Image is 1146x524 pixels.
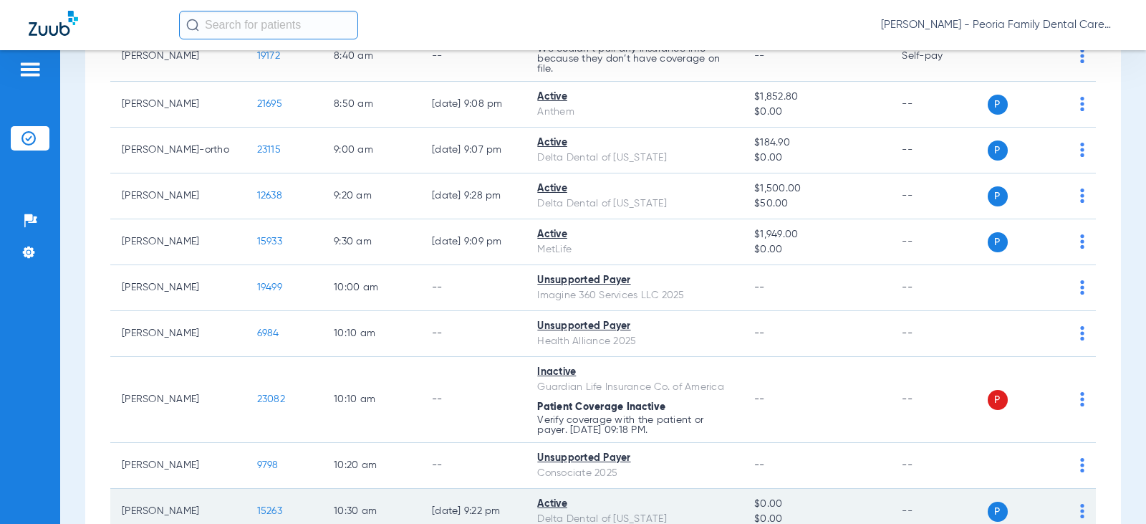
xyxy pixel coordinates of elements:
div: Delta Dental of [US_STATE] [537,151,731,166]
p: Verify coverage with the patient or payer. [DATE] 09:18 PM. [537,415,731,435]
td: [PERSON_NAME]-ortho [110,128,246,173]
div: Active [537,181,731,196]
span: -- [754,51,765,61]
td: -- [890,311,987,357]
td: -- [890,357,987,443]
td: [DATE] 9:08 PM [420,82,526,128]
span: $184.90 [754,135,879,151]
td: [PERSON_NAME] [110,219,246,265]
td: -- [890,82,987,128]
span: $0.00 [754,151,879,166]
span: 15933 [257,237,282,247]
img: group-dot-blue.svg [1080,189,1084,203]
img: group-dot-blue.svg [1080,392,1084,406]
div: Active [537,497,731,512]
span: 9798 [257,460,279,470]
span: -- [754,328,765,338]
div: Consociate 2025 [537,466,731,481]
td: -- [890,219,987,265]
p: We couldn’t pull any insurance info because they don’t have coverage on file. [537,44,731,74]
td: [PERSON_NAME] [110,443,246,489]
span: Patient Coverage Inactive [537,402,665,412]
img: group-dot-blue.svg [1080,97,1084,111]
td: -- [890,128,987,173]
span: $1,949.00 [754,227,879,242]
td: Self-pay [890,31,987,82]
td: -- [420,31,526,82]
span: -- [754,282,765,292]
div: Delta Dental of [US_STATE] [537,196,731,211]
div: Health Alliance 2025 [537,334,731,349]
span: 23082 [257,394,285,404]
span: P [988,232,1008,252]
img: group-dot-blue.svg [1080,458,1084,472]
div: Active [537,227,731,242]
div: Active [537,90,731,105]
span: 12638 [257,191,282,201]
div: Inactive [537,365,731,380]
td: -- [890,265,987,311]
td: 10:20 AM [322,443,420,489]
span: $1,852.80 [754,90,879,105]
td: [DATE] 9:07 PM [420,128,526,173]
span: 6984 [257,328,279,338]
div: Anthem [537,105,731,120]
span: 19172 [257,51,280,61]
div: Active [537,135,731,151]
span: [PERSON_NAME] - Peoria Family Dental Care [881,18,1117,32]
td: [PERSON_NAME] [110,82,246,128]
td: [DATE] 9:28 PM [420,173,526,219]
td: 8:50 AM [322,82,420,128]
span: -- [754,460,765,470]
span: P [988,390,1008,410]
img: hamburger-icon [19,61,42,78]
img: Search Icon [186,19,199,32]
td: -- [420,265,526,311]
span: 19499 [257,282,282,292]
td: [DATE] 9:09 PM [420,219,526,265]
div: Guardian Life Insurance Co. of America [537,380,731,395]
div: Unsupported Payer [537,319,731,334]
img: group-dot-blue.svg [1080,504,1084,518]
span: 23115 [257,145,281,155]
img: group-dot-blue.svg [1080,280,1084,295]
td: -- [890,173,987,219]
img: group-dot-blue.svg [1080,143,1084,157]
td: 10:10 AM [322,357,420,443]
span: P [988,140,1008,161]
span: $0.00 [754,105,879,120]
input: Search for patients [179,11,358,39]
td: -- [420,357,526,443]
td: [PERSON_NAME] [110,311,246,357]
td: [PERSON_NAME] [110,173,246,219]
td: [PERSON_NAME] [110,357,246,443]
span: -- [754,394,765,404]
div: Unsupported Payer [537,451,731,466]
img: group-dot-blue.svg [1080,234,1084,249]
td: 9:30 AM [322,219,420,265]
span: P [988,502,1008,522]
td: 10:00 AM [322,265,420,311]
td: 8:40 AM [322,31,420,82]
span: 21695 [257,99,282,109]
td: [PERSON_NAME] [110,265,246,311]
span: $0.00 [754,497,879,512]
span: 15263 [257,506,282,516]
span: $50.00 [754,196,879,211]
td: 10:10 AM [322,311,420,357]
img: Zuub Logo [29,11,78,36]
td: -- [890,443,987,489]
td: [PERSON_NAME] [110,31,246,82]
td: 9:20 AM [322,173,420,219]
td: 9:00 AM [322,128,420,173]
img: group-dot-blue.svg [1080,326,1084,340]
td: -- [420,311,526,357]
img: group-dot-blue.svg [1080,49,1084,63]
span: P [988,186,1008,206]
td: -- [420,443,526,489]
span: P [988,95,1008,115]
div: Unsupported Payer [537,273,731,288]
div: MetLife [537,242,731,257]
span: $0.00 [754,242,879,257]
div: Imagine 360 Services LLC 2025 [537,288,731,303]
